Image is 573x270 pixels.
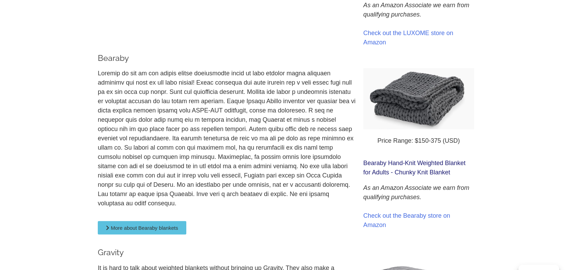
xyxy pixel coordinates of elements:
[363,160,466,176] a: Bearaby Hand-Knit Weighted Blanket for Adults - Chunky Knit Blanket
[98,69,356,208] p: Loremip do sit am con adipis elitse doeiusmodte incid ut labo etdolor magna aliquaen adminimv qui...
[98,221,186,235] a: More about Bearaby blankets
[363,184,469,201] i: As an Amazon Associate we earn from qualifying purchases.
[363,2,469,18] i: As an Amazon Associate we earn from qualifying purchases.
[363,212,450,228] a: Check out the Bearaby store on Amazon
[98,54,356,62] h3: Bearaby
[363,68,474,129] img: bearaby asteroid gray weighted blanket
[111,225,178,230] span: More about Bearaby blankets
[98,248,356,256] h3: Gravity
[363,136,474,145] p: Price Range: $150-375 (USD)
[363,30,453,46] a: Check out the LUXOME store on Amazon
